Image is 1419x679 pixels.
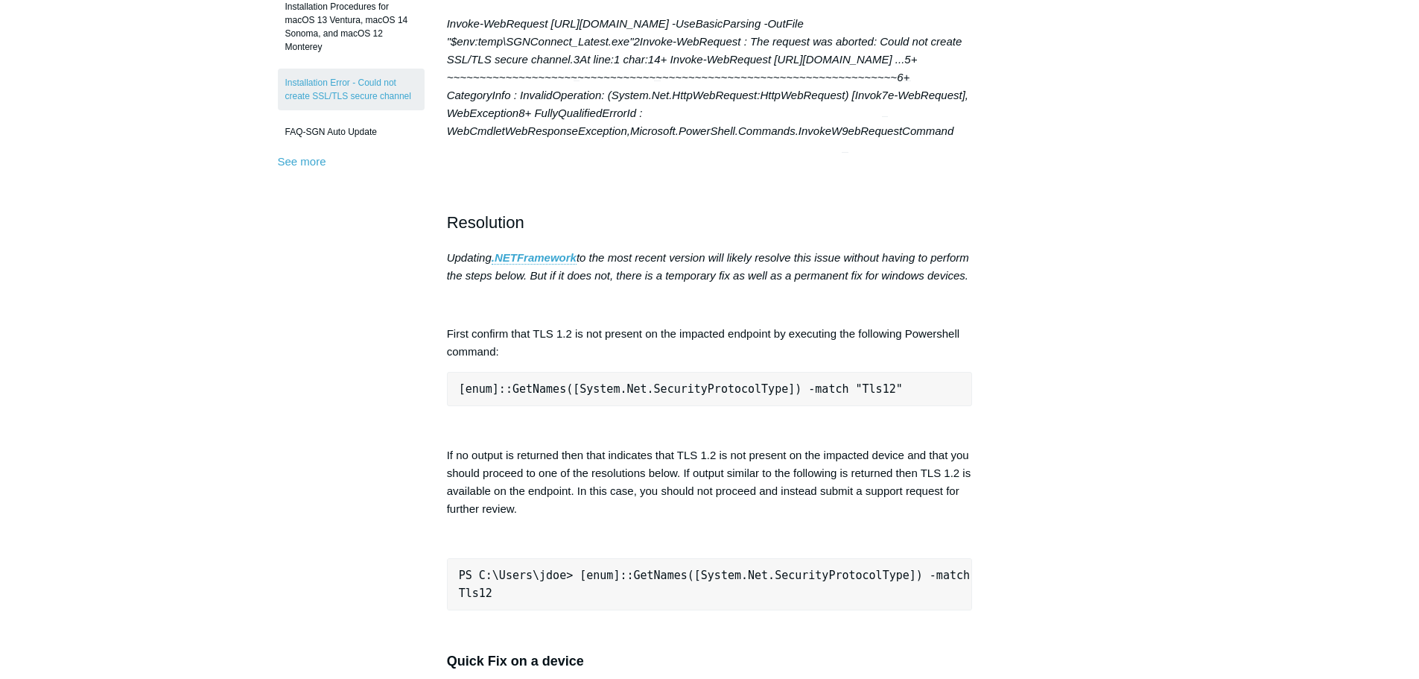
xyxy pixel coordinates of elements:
a: See more [278,155,326,168]
em: to the most recent version will likely resolve this issue without having to perform the steps bel... [447,251,969,282]
span: 7 [882,74,888,117]
span: 5 [904,38,910,81]
span: 9 [842,110,848,153]
pre: [enum]::GetNames([System.Net.SecurityProtocolType]) -match "Tls12" [447,372,973,406]
em: Invoke-WebRequest : The request was aborted: Could not create SSL/TLS secure channel. At line:1 c... [447,17,968,153]
a: FAQ-SGN Auto Update [278,118,425,146]
span: 2 [633,20,639,63]
p: First confirm that TLS 1.2 is not present on the impacted endpoint by executing the following Pow... [447,325,973,361]
h2: Resolution [447,209,973,236]
span: Invoke-WebRequest [URL][DOMAIN_NAME] -UseBasicParsing -OutFile "$env:temp\SGNConnect_Latest.exe" [447,17,804,48]
em: Updating [447,251,492,264]
pre: PS C:\Users\jdoe> [enum]::GetNames([System.Net.SecurityProtocolType]) -match "Tls12" Tls12 [447,558,973,610]
span: 6 [897,56,903,99]
p: If no output is returned then that indicates that TLS 1.2 is not present on the impacted device a... [447,446,973,518]
span: 4 [654,38,660,81]
span: 8 [518,92,524,135]
a: Installation Error - Could not create SSL/TLS secure channel [278,69,425,110]
span: 3 [574,38,580,81]
h3: Quick Fix on a device [447,651,973,672]
a: .NETFramework [492,251,577,265]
